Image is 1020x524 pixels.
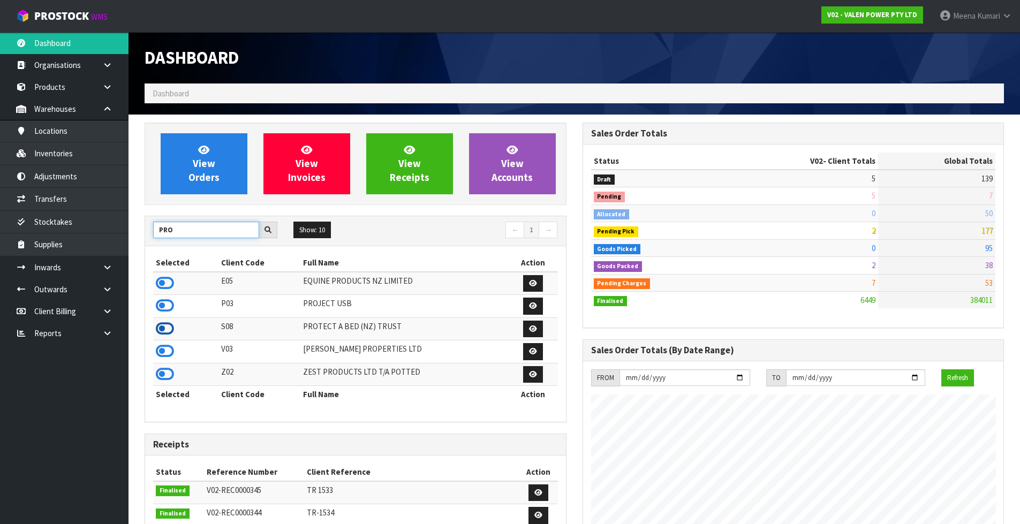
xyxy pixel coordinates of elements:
span: 2 [872,225,875,236]
th: Full Name [300,254,509,271]
span: TR 1533 [307,485,333,495]
h3: Receipts [153,439,558,450]
span: 53 [985,278,993,288]
span: TR-1534 [307,507,334,518]
span: 177 [981,225,993,236]
th: Status [153,464,204,481]
a: V02 - VALEN POWER PTY LTD [821,6,923,24]
span: 0 [872,208,875,218]
span: 95 [985,243,993,253]
span: Dashboard [153,88,189,98]
td: Z02 [218,363,300,386]
span: Finalised [156,508,190,519]
th: Client Code [218,254,300,271]
td: S08 [218,317,300,340]
th: - Client Totals [725,153,878,170]
h3: Sales Order Totals (By Date Range) [591,345,996,355]
span: 7 [989,191,993,201]
h3: Sales Order Totals [591,128,996,139]
span: V02 [810,156,823,166]
a: → [539,222,557,239]
th: Client Code [218,386,300,403]
span: 7 [872,278,875,288]
span: Meena [953,11,976,21]
input: Search clients [153,222,259,238]
button: Show: 10 [293,222,331,239]
span: Allocated [594,209,630,220]
td: ZEST PRODUCTS LTD T/A POTTED [300,363,509,386]
th: Global Totals [878,153,995,170]
span: 139 [981,173,993,184]
th: Action [519,464,557,481]
div: FROM [591,369,619,386]
span: View Accounts [492,143,533,184]
th: Selected [153,254,218,271]
span: Pending Charges [594,278,651,289]
td: EQUINE PRODUCTS NZ LIMITED [300,272,509,295]
td: P03 [218,295,300,318]
span: 384011 [970,295,993,305]
span: View Orders [188,143,220,184]
span: Draft [594,174,615,185]
span: V02-REC0000345 [207,485,261,495]
span: Goods Picked [594,244,641,255]
span: Goods Packed [594,261,643,272]
span: Finalised [594,296,628,307]
a: ViewReceipts [366,133,453,194]
span: View Invoices [288,143,326,184]
span: Pending Pick [594,226,639,237]
span: 50 [985,208,993,218]
a: ViewInvoices [263,133,350,194]
td: PROJECT USB [300,295,509,318]
small: WMS [91,12,108,22]
th: Selected [153,386,218,403]
span: 5 [872,191,875,201]
th: Reference Number [204,464,304,481]
td: E05 [218,272,300,295]
span: Pending [594,192,625,202]
th: Full Name [300,386,509,403]
img: cube-alt.png [16,9,29,22]
span: V02-REC0000344 [207,507,261,518]
td: PROTECT A BED (NZ) TRUST [300,317,509,340]
a: ← [505,222,524,239]
span: 5 [872,173,875,184]
div: TO [766,369,786,386]
th: Action [508,254,557,271]
td: V03 [218,340,300,363]
span: 6449 [860,295,875,305]
span: 2 [872,260,875,270]
nav: Page navigation [364,222,558,240]
a: ViewOrders [161,133,247,194]
button: Refresh [941,369,974,386]
span: View Receipts [390,143,429,184]
strong: V02 - VALEN POWER PTY LTD [827,10,917,19]
th: Client Reference [304,464,519,481]
span: 0 [872,243,875,253]
th: Status [591,153,725,170]
span: Dashboard [145,47,239,69]
a: 1 [524,222,539,239]
td: [PERSON_NAME] PROPERTIES LTD [300,340,509,363]
th: Action [508,386,557,403]
span: Finalised [156,485,190,496]
span: ProStock [34,9,89,23]
span: 38 [985,260,993,270]
span: Kumari [977,11,1000,21]
a: ViewAccounts [469,133,556,194]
